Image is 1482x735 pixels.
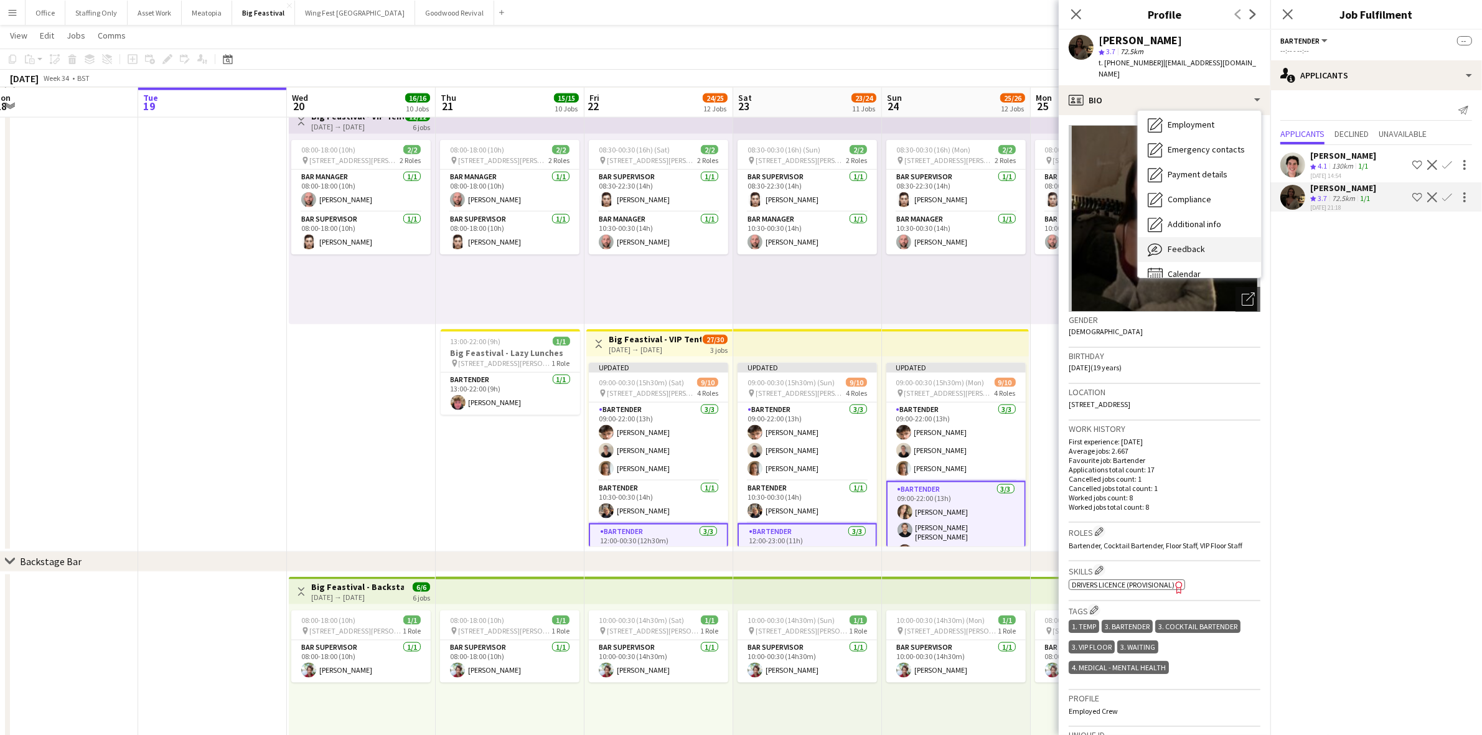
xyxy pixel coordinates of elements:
[589,640,728,683] app-card-role: Bar Supervisor1/110:00-00:30 (14h30m)[PERSON_NAME]
[1457,36,1472,45] span: --
[1059,85,1270,115] div: Bio
[10,30,27,41] span: View
[128,1,182,25] button: Asset Work
[40,30,54,41] span: Edit
[67,30,85,41] span: Jobs
[738,92,752,103] span: Sat
[441,347,580,358] h3: Big Feastival - Lazy Lunches
[441,92,456,103] span: Thu
[1138,262,1261,287] div: Calendar
[405,93,430,103] span: 16/16
[143,92,158,103] span: Tue
[1310,182,1376,194] div: [PERSON_NAME]
[182,1,232,25] button: Meatopia
[738,212,877,255] app-card-role: Bar Manager1/110:30-00:30 (14h)[PERSON_NAME]
[738,403,877,481] app-card-role: Bartender3/309:00-22:00 (13h)[PERSON_NAME][PERSON_NAME][PERSON_NAME]
[1035,170,1175,212] app-card-role: Bar Supervisor1/108:00-18:00 (10h)[PERSON_NAME]
[1053,156,1143,165] span: [STREET_ADDRESS][PERSON_NAME]
[599,616,684,625] span: 10:00-00:30 (14h30m) (Sat)
[1069,446,1260,456] p: Average jobs: 2.667
[886,481,1026,566] app-card-role: Bartender3/309:00-22:00 (13h)[PERSON_NAME][PERSON_NAME] [PERSON_NAME]
[1045,145,1099,154] span: 08:00-18:00 (10h)
[291,170,431,212] app-card-role: Bar Manager1/108:00-18:00 (10h)[PERSON_NAME]
[995,156,1016,165] span: 2 Roles
[1001,104,1025,113] div: 12 Jobs
[440,611,579,683] app-job-card: 08:00-18:00 (10h)1/1 [STREET_ADDRESS][PERSON_NAME]1 RoleBar Supervisor1/108:00-18:00 (10h)[PERSON...
[849,626,867,635] span: 1 Role
[998,145,1016,154] span: 2/2
[738,523,877,608] app-card-role: Bartender3/312:00-23:00 (11h)
[1318,161,1327,171] span: 4.1
[1069,474,1260,484] p: Cancelled jobs count: 1
[1053,626,1147,635] span: [STREET_ADDRESS][PERSON_NAME]
[850,616,867,625] span: 1/1
[607,626,700,635] span: [STREET_ADDRESS][PERSON_NAME]
[1069,525,1260,538] h3: Roles
[441,329,580,415] div: 13:00-22:00 (9h)1/1Big Feastival - Lazy Lunches [STREET_ADDRESS][PERSON_NAME]1 RoleBartender1/113...
[1069,564,1260,577] h3: Skills
[1035,611,1175,683] app-job-card: 08:00-18:00 (10h)1/1 [STREET_ADDRESS][PERSON_NAME]1 RoleBar Supervisor1/108:00-18:00 (10h)[PERSON...
[738,481,877,523] app-card-role: Bartender1/110:30-00:30 (14h)[PERSON_NAME]
[1069,706,1260,716] p: Employed Crew
[886,170,1026,212] app-card-role: Bar Supervisor1/108:30-22:30 (14h)[PERSON_NAME]
[703,335,728,344] span: 27/30
[1280,36,1320,45] span: Bartender
[738,363,877,547] div: Updated09:00-00:30 (15h30m) (Sun)9/10 [STREET_ADDRESS][PERSON_NAME]4 RolesBartender3/309:00-22:00...
[756,388,846,398] span: [STREET_ADDRESS][PERSON_NAME]
[311,592,404,602] div: [DATE] → [DATE]
[232,1,295,25] button: Big Feastival
[886,403,1026,481] app-card-role: Bartender3/309:00-22:00 (13h)[PERSON_NAME][PERSON_NAME][PERSON_NAME]
[291,212,431,255] app-card-role: Bar Supervisor1/108:00-18:00 (10h)[PERSON_NAME]
[553,337,570,346] span: 1/1
[896,616,985,625] span: 10:00-00:30 (14h30m) (Mon)
[1000,93,1025,103] span: 25/26
[599,145,670,154] span: 08:30-00:30 (16h) (Sat)
[291,611,431,683] div: 08:00-18:00 (10h)1/1 [STREET_ADDRESS][PERSON_NAME]1 RoleBar Supervisor1/108:00-18:00 (10h)[PERSON...
[1069,502,1260,512] p: Worked jobs total count: 8
[1099,35,1182,46] div: [PERSON_NAME]
[403,626,421,635] span: 1 Role
[1069,640,1115,653] div: 3. VIP Floor
[1069,693,1260,704] h3: Profile
[20,555,82,568] div: Backstage Bar
[589,363,728,373] div: Updated
[697,388,718,398] span: 4 Roles
[609,345,701,354] div: [DATE] → [DATE]
[736,99,752,113] span: 23
[589,140,728,255] app-job-card: 08:30-00:30 (16h) (Sat)2/2 [STREET_ADDRESS][PERSON_NAME]2 RolesBar Supervisor1/108:30-22:30 (14h)...
[406,104,429,113] div: 10 Jobs
[738,611,877,683] div: 10:00-00:30 (14h30m) (Sun)1/1 [STREET_ADDRESS][PERSON_NAME]1 RoleBar Supervisor1/110:00-00:30 (14...
[552,358,570,368] span: 1 Role
[548,156,570,165] span: 2 Roles
[1379,129,1427,138] span: Unavailable
[552,616,570,625] span: 1/1
[1270,6,1482,22] h3: Job Fulfilment
[588,99,599,113] span: 22
[1168,169,1227,180] span: Payment details
[413,583,430,592] span: 6/6
[301,616,355,625] span: 08:00-18:00 (10h)
[1310,172,1376,180] div: [DATE] 14:54
[904,156,995,165] span: [STREET_ADDRESS][PERSON_NAME]
[1118,47,1146,56] span: 72.5km
[5,27,32,44] a: View
[311,581,404,592] h3: Big Feastival - Backstage Bar
[1330,194,1358,204] div: 72.5km
[589,611,728,683] app-job-card: 10:00-00:30 (14h30m) (Sat)1/1 [STREET_ADDRESS][PERSON_NAME]1 RoleBar Supervisor1/110:00-00:30 (14...
[589,523,728,608] app-card-role: Bartender3/312:00-00:30 (12h30m)
[439,99,456,113] span: 21
[748,616,835,625] span: 10:00-00:30 (14h30m) (Sun)
[1069,327,1143,336] span: [DEMOGRAPHIC_DATA]
[41,73,72,83] span: Week 34
[589,481,728,523] app-card-role: Bartender1/110:30-00:30 (14h)[PERSON_NAME]
[1069,363,1122,372] span: [DATE] (19 years)
[607,156,697,165] span: [STREET_ADDRESS][PERSON_NAME]
[292,92,308,103] span: Wed
[850,145,867,154] span: 2/2
[738,363,877,373] div: Updated
[1334,129,1369,138] span: Declined
[1330,161,1356,172] div: 130km
[1099,58,1163,67] span: t. [PHONE_NUMBER]
[738,140,877,255] div: 08:30-00:30 (16h) (Sun)2/2 [STREET_ADDRESS][PERSON_NAME]2 RolesBar Supervisor1/108:30-22:30 (14h)...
